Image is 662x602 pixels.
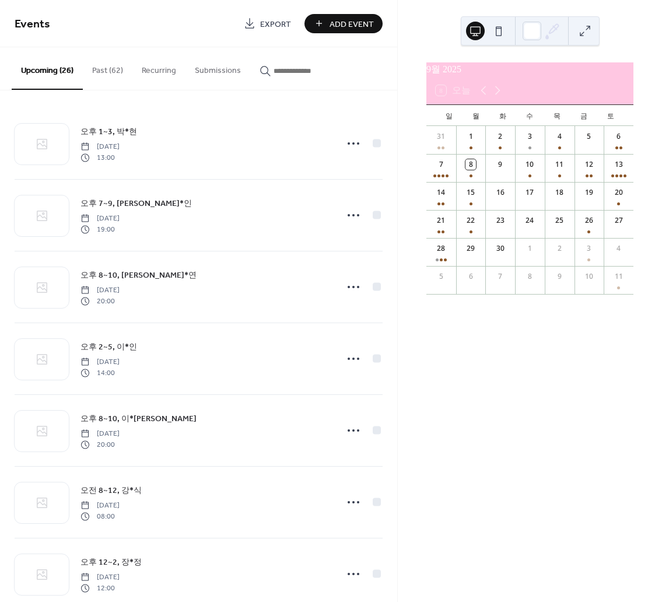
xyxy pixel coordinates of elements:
span: 20:00 [80,296,120,306]
div: 28 [436,243,446,254]
a: 오후 2~5, 이*인 [80,340,137,353]
div: 15 [465,187,476,198]
button: Upcoming (26) [12,47,83,90]
div: 29 [465,243,476,254]
a: 오후 1~3, 박*현 [80,125,137,138]
div: 11 [554,159,565,170]
span: 12:00 [80,583,120,593]
div: 17 [524,187,535,198]
div: 18 [554,187,565,198]
div: 9 [495,159,506,170]
div: 8 [524,271,535,282]
button: Recurring [132,47,185,89]
button: Past (62) [83,47,132,89]
div: 2 [554,243,565,254]
span: [DATE] [80,285,120,296]
span: 13:00 [80,152,120,163]
div: 1 [524,243,535,254]
div: 13 [614,159,624,170]
div: 9월 2025 [426,62,633,76]
span: [DATE] [80,572,120,583]
span: 오후 2~5, 이*인 [80,341,137,353]
div: 5 [584,131,594,142]
span: [DATE] [80,501,120,511]
div: 1 [465,131,476,142]
div: 27 [614,215,624,226]
button: Submissions [185,47,250,89]
div: 19 [584,187,594,198]
div: 7 [495,271,506,282]
span: 08:00 [80,511,120,521]
span: [DATE] [80,357,120,367]
span: 오후 8~10, [PERSON_NAME]*연 [80,269,197,282]
span: 20:00 [80,439,120,450]
div: 23 [495,215,506,226]
span: 오후 12~2, 장*정 [80,556,142,569]
div: 30 [495,243,506,254]
div: 5 [436,271,446,282]
span: 오후 8~10, 이*[PERSON_NAME] [80,413,197,425]
div: 6 [614,131,624,142]
div: 월 [463,105,489,126]
span: Events [15,13,50,36]
span: [DATE] [80,142,120,152]
div: 25 [554,215,565,226]
div: 7 [436,159,446,170]
div: 4 [554,131,565,142]
div: 4 [614,243,624,254]
div: 31 [436,131,446,142]
a: 오후 12~2, 장*정 [80,555,142,569]
div: 9 [554,271,565,282]
div: 24 [524,215,535,226]
div: 화 [489,105,516,126]
div: 10 [584,271,594,282]
div: 목 [544,105,570,126]
button: Add Event [304,14,383,33]
span: [DATE] [80,213,120,224]
div: 6 [465,271,476,282]
a: 오후 8~10, [PERSON_NAME]*연 [80,268,197,282]
div: 20 [614,187,624,198]
a: Export [235,14,300,33]
div: 12 [584,159,594,170]
div: 14 [436,187,446,198]
div: 3 [584,243,594,254]
span: 14:00 [80,367,120,378]
div: 21 [436,215,446,226]
span: 오후 1~3, 박*현 [80,126,137,138]
span: [DATE] [80,429,120,439]
div: 10 [524,159,535,170]
div: 3 [524,131,535,142]
a: 오후 7~9, [PERSON_NAME]*인 [80,197,192,210]
div: 11 [614,271,624,282]
span: Export [260,18,291,30]
div: 16 [495,187,506,198]
span: 오전 8~12, 강*식 [80,485,142,497]
span: 오후 7~9, [PERSON_NAME]*인 [80,198,192,210]
div: 26 [584,215,594,226]
div: 22 [465,215,476,226]
a: 오전 8~12, 강*식 [80,484,142,497]
span: 19:00 [80,224,120,235]
div: 일 [436,105,463,126]
div: 수 [516,105,543,126]
div: 8 [465,159,476,170]
span: Add Event [330,18,374,30]
div: 토 [597,105,624,126]
div: 2 [495,131,506,142]
a: 오후 8~10, 이*[PERSON_NAME] [80,412,197,425]
div: 금 [570,105,597,126]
